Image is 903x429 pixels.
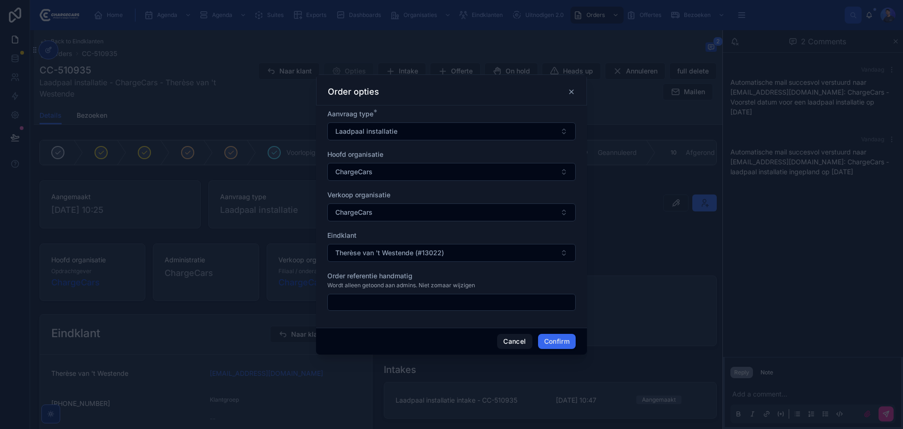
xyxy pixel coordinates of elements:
button: Select Button [327,122,576,140]
button: Select Button [327,203,576,221]
span: ChargeCars [335,208,372,217]
button: Select Button [327,163,576,181]
button: Confirm [538,334,576,349]
span: Eindklant [327,231,356,239]
span: ChargeCars [335,167,372,177]
h3: Order opties [328,86,379,97]
span: Verkoop organisatie [327,191,390,199]
span: Aanvraag type [327,110,373,118]
span: Therèse van 't Westende (#13022) [335,248,444,258]
span: Order referentie handmatig [327,272,412,280]
span: Wordt alleen getoond aan admins. Niet zomaar wijzigen [327,282,475,289]
button: Cancel [497,334,532,349]
button: Select Button [327,244,576,262]
span: Laadpaal installatie [335,127,397,136]
span: Hoofd organisatie [327,150,383,158]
